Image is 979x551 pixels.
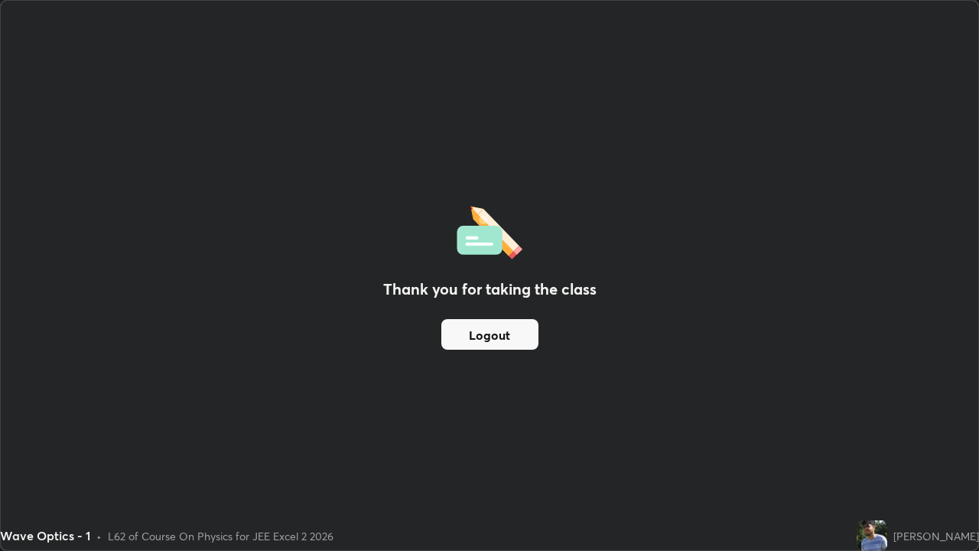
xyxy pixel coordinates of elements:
[857,520,887,551] img: c9c2625264e04309a598a922e55f7e3d.jpg
[108,528,333,544] div: L62 of Course On Physics for JEE Excel 2 2026
[383,278,597,301] h2: Thank you for taking the class
[441,319,538,350] button: Logout
[96,528,102,544] div: •
[893,528,979,544] div: [PERSON_NAME]
[457,201,522,259] img: offlineFeedback.1438e8b3.svg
